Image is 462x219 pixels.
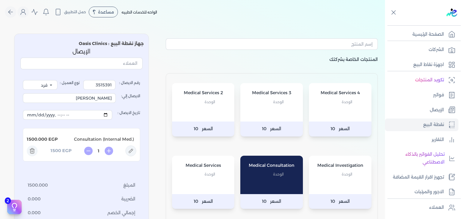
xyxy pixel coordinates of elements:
input: الايصال إلي: [23,93,116,103]
p: تجهيز اقرار القيمة المضافة [393,173,444,181]
p: Medical Investigation [315,162,365,169]
span: الواحه للخدمات الطبيه [122,10,157,14]
span: 10 [194,198,198,205]
a: التقارير [385,133,458,146]
a: تكويد المنتجات [385,74,458,86]
a: العملاء [385,201,458,214]
span: الوحدة [342,170,352,178]
p: السعر [240,194,303,209]
span: 10 [262,125,266,133]
span: 10 [331,198,335,205]
select: نوع العميل : [23,80,57,90]
a: الصفحة الرئيسية [385,28,458,41]
span: الضريبة [121,196,135,202]
a: تحليل الفواتير بالذكاء الاصطناعي [385,148,458,168]
p: Medical Services 4 [315,89,365,97]
p: Medical Consultation [246,162,297,169]
span: الوحدة [205,170,215,178]
span: الوحدة [342,98,352,106]
button: حمل التطبيق [53,7,88,17]
label: الايصال إلي: [23,90,140,106]
span: 1500.000 [28,182,48,189]
span: 2 [5,197,11,204]
p: الإيصال [20,48,143,55]
p: الشركات [429,46,444,54]
span: 0.000 [28,210,41,216]
p: 1500 [51,147,61,155]
p: تحليل الفواتير بالذكاء الاصطناعي [388,151,445,166]
p: التقارير [432,136,444,144]
a: فواتير [385,89,458,101]
span: 10 [331,125,335,133]
p: 1500.000 [27,136,47,143]
p: Medical Services [178,162,229,169]
p: العملاء [429,204,444,211]
button: العملاء [20,58,143,71]
div: مساعدة [89,7,118,17]
input: تاريخ الايصال : [23,110,112,120]
p: فواتير [433,91,444,99]
a: الشركات [385,43,458,56]
a: اجهزة نقاط البيع [385,58,458,71]
p: السعر [172,194,235,209]
a: نقطة البيع [385,118,458,131]
span: EGP [48,136,58,143]
p: تكويد المنتجات [415,76,444,84]
span: الوحدة [273,170,284,178]
input: رقم الايصال : [83,80,115,90]
img: logo [446,8,457,17]
p: جهاز نقطة البيع : Oasis Clinics [19,40,144,48]
p: السعر [309,121,371,136]
span: 10 [194,125,198,133]
p: الإيصال [430,106,444,114]
label: نوع العميل : [23,80,80,90]
span: 10 [262,198,266,205]
a: الاجور والمرتبات [385,186,458,198]
p: اجهزة نقاط البيع [413,61,444,69]
p: Consultation (Internal Med.) [58,133,136,146]
span: الوحدة [273,98,284,106]
p: الاجور والمرتبات [414,188,444,196]
a: تجهيز اقرار القيمة المضافة [385,171,458,184]
span: EGP [62,148,72,154]
button: 2 [7,200,22,214]
span: مساعدة [98,10,114,14]
p: السعر [172,121,235,136]
input: العملاء [20,58,143,69]
span: الوحدة [205,98,215,106]
span: إجمالي الخصم [107,210,135,216]
span: المبلغ [123,182,135,189]
input: إسم المنتج [166,38,378,50]
p: نقطة البيع [423,121,444,129]
p: الصفحة الرئيسية [412,31,444,38]
span: حمل التطبيق [64,9,86,15]
a: الإيصال [385,104,458,116]
label: تاريخ الايصال : [23,106,140,123]
p: Medical Services 2 [178,89,229,97]
p: Medical Services 3 [246,89,297,97]
p: السعر [240,121,303,136]
p: السعر [309,194,371,209]
span: 0.000 [28,196,41,202]
button: إسم المنتج [166,38,378,52]
label: رقم الايصال : [83,80,140,90]
p: المنتجات الخاصة بشركتك [166,56,378,73]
